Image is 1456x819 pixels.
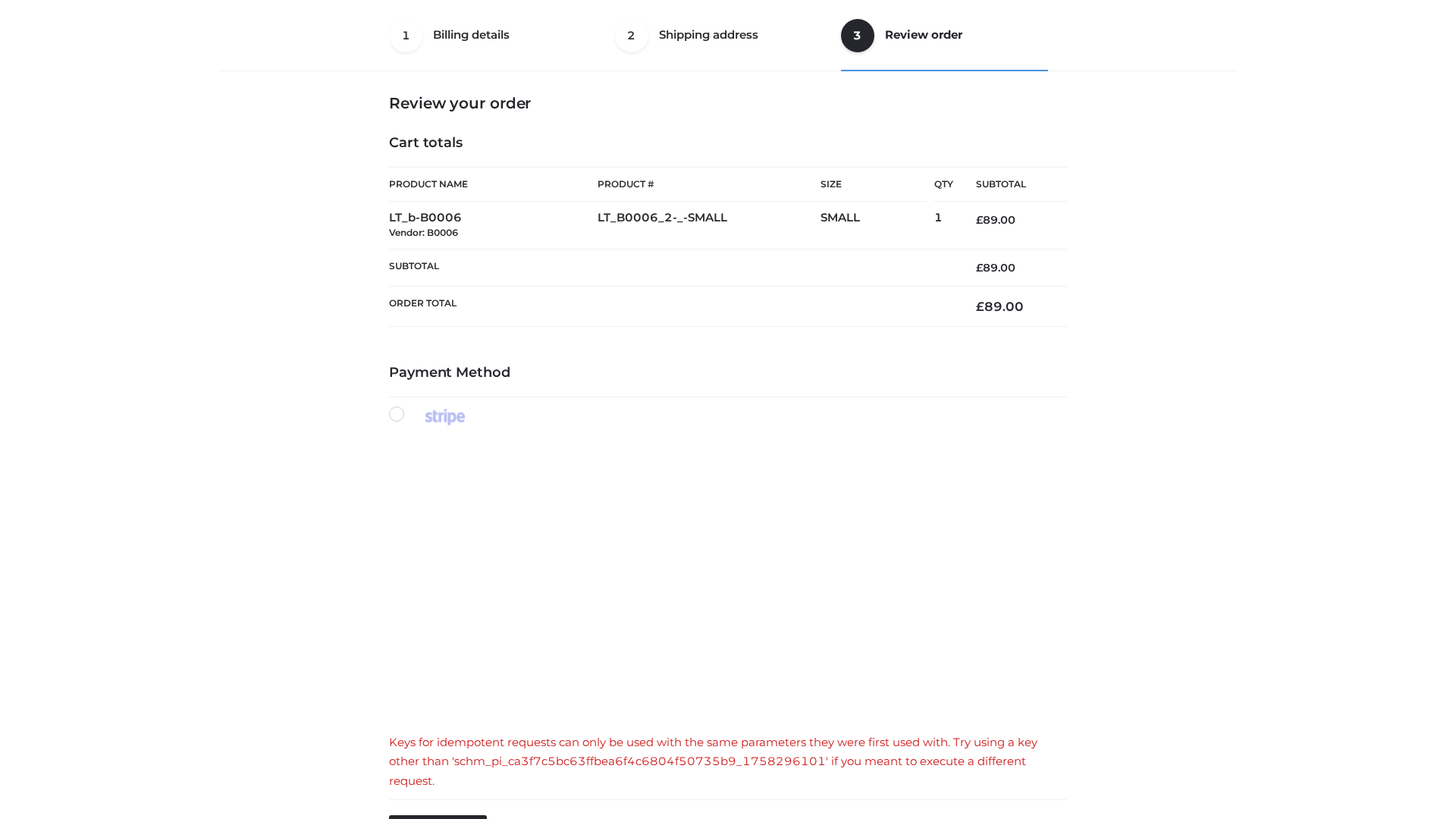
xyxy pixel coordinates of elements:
th: Order Total [389,287,953,327]
th: Size [821,168,927,202]
th: Subtotal [953,168,1067,202]
bdi: 89.00 [976,261,1015,275]
span: £ [976,261,983,275]
bdi: 89.00 [976,213,1015,227]
h4: Cart totals [389,135,1067,152]
h3: Review your order [389,94,1067,112]
small: Vendor: B0006 [389,227,458,238]
bdi: 89.00 [976,299,1024,314]
h4: Payment Method [389,365,1067,381]
td: LT_B0006_2-_-SMALL [598,202,821,249]
iframe: Secure payment input frame [386,441,1064,716]
th: Qty [934,167,953,202]
th: Product Name [389,167,598,202]
td: 1 [934,202,953,249]
td: LT_b-B0006 [389,202,598,249]
div: Keys for idempotent requests can only be used with the same parameters they were first used with.... [389,733,1067,791]
span: £ [976,299,984,314]
th: Subtotal [389,249,953,286]
span: £ [976,213,983,227]
td: SMALL [821,202,934,249]
th: Product # [598,167,821,202]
